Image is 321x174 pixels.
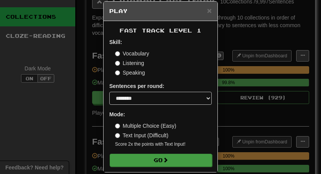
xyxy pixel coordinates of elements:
[115,69,145,76] label: Speaking
[115,59,144,67] label: Listening
[115,50,149,57] label: Vocabulary
[115,122,176,130] label: Multiple Choice (Easy)
[109,82,164,90] label: Sentences per round:
[110,154,212,167] button: Go
[115,133,120,138] input: Text Input (Difficult)
[109,111,125,117] strong: Mode:
[115,124,120,128] input: Multiple Choice (Easy)
[207,7,212,15] button: Close
[115,141,212,148] small: Score 2x the points with Text Input !
[115,51,120,56] input: Vocabulary
[115,70,120,75] input: Speaking
[109,7,212,15] h5: Play
[109,39,122,45] strong: Skill:
[207,6,212,15] span: ×
[120,27,201,34] span: Fast Track Level 1
[115,132,169,139] label: Text Input (Difficult)
[115,61,120,66] input: Listening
